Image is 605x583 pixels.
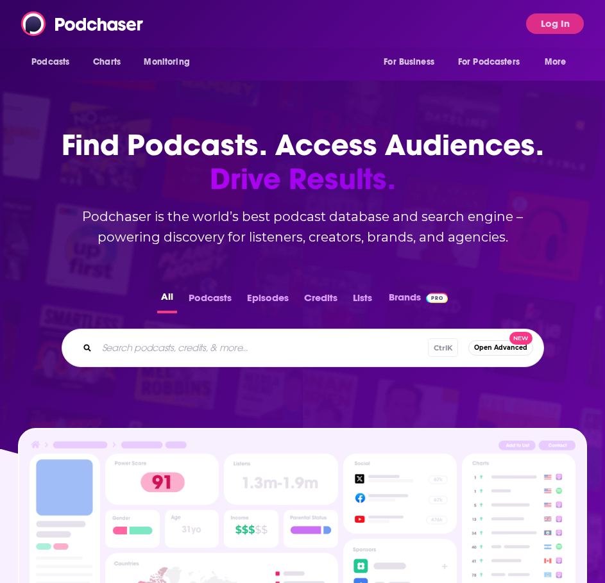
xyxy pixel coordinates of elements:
[157,288,177,313] button: All
[384,53,434,71] span: For Business
[105,454,219,505] img: Podcast Insights Power score
[243,288,293,313] button: Episodes
[105,510,160,547] img: Podcast Insights Gender
[85,50,128,74] a: Charts
[224,454,337,505] img: Podcast Insights Listens
[144,53,189,71] span: Monitoring
[526,13,584,34] button: Log In
[536,50,583,74] button: open menu
[349,288,376,313] button: Lists
[545,53,567,71] span: More
[135,50,206,74] button: open menu
[468,340,533,356] button: Open AdvancedNew
[30,439,575,454] img: Podcast Insights Header
[31,53,69,71] span: Podcasts
[165,510,219,547] img: Podcast Insights Age
[389,288,448,313] a: BrandsPodchaser Pro
[450,50,538,74] button: open menu
[426,293,448,303] img: Podchaser Pro
[97,338,428,358] input: Search podcasts, credits, & more...
[428,338,458,357] span: Ctrl K
[46,206,559,247] h2: Podchaser is the world’s best podcast database and search engine – powering discovery for listene...
[474,344,527,351] span: Open Advanced
[375,50,450,74] button: open menu
[284,510,338,547] img: Podcast Insights Parental Status
[185,288,235,313] button: Podcasts
[458,53,520,71] span: For Podcasters
[224,510,278,547] img: Podcast Insights Income
[22,50,86,74] button: open menu
[21,12,144,36] img: Podchaser - Follow, Share and Rate Podcasts
[509,332,533,345] span: New
[300,288,341,313] button: Credits
[62,329,544,367] div: Search podcasts, credits, & more...
[343,454,457,534] img: Podcast Socials
[93,53,121,71] span: Charts
[46,162,559,196] span: Drive Results.
[46,128,559,196] h1: Find Podcasts. Access Audiences.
